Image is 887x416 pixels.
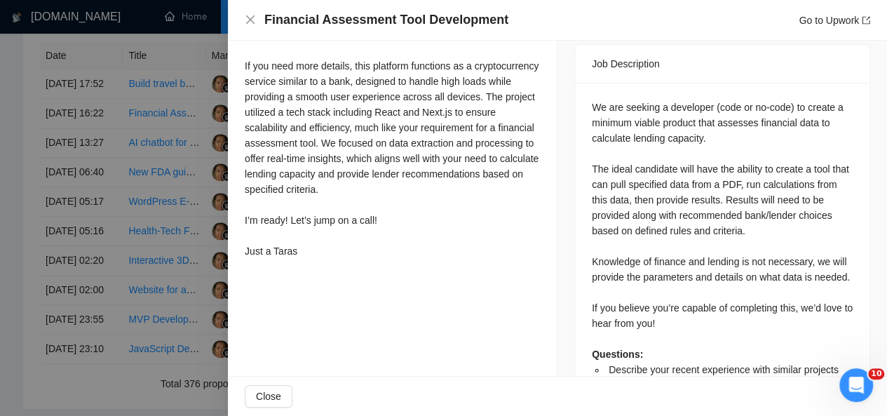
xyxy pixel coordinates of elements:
span: 10 [868,368,884,380]
strong: Questions: [592,349,643,360]
div: Job Description [592,45,853,83]
span: Close [256,389,281,404]
span: export [862,16,870,25]
button: Close [245,14,256,26]
span: close [245,14,256,25]
iframe: Intercom live chat [839,368,873,402]
a: Go to Upworkexport [799,15,870,26]
span: Describe your recent experience with similar projects [609,364,839,375]
button: Close [245,385,292,408]
h4: Financial Assessment Tool Development [264,11,508,29]
div: We are seeking a developer (code or no-code) to create a minimum viable product that assesses fin... [592,100,853,377]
